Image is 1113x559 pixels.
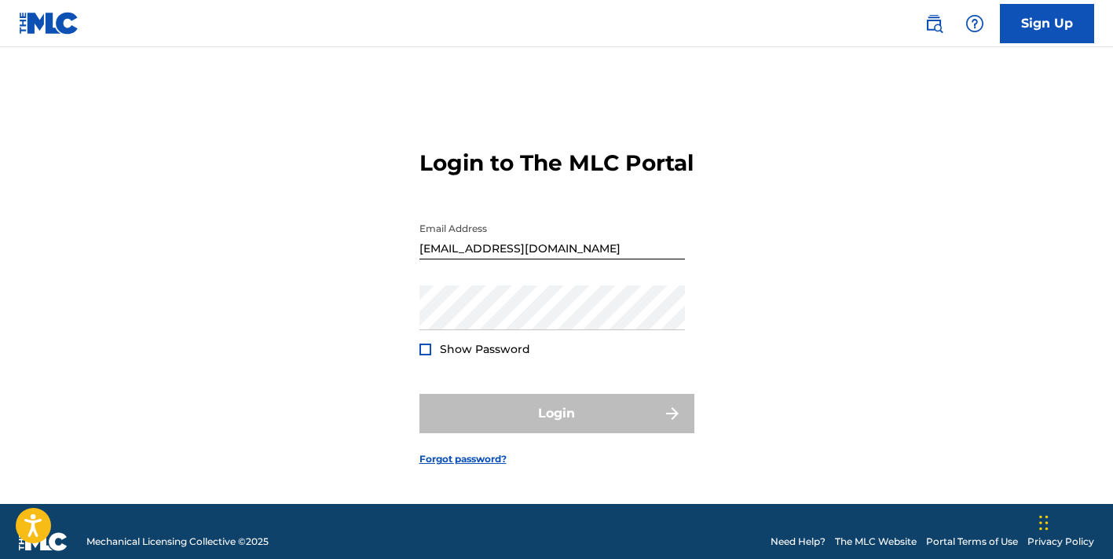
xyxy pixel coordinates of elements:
a: Privacy Policy [1027,535,1094,549]
iframe: Chat Widget [1034,484,1113,559]
h3: Login to The MLC Portal [419,149,694,177]
span: Show Password [440,342,530,356]
a: Need Help? [771,535,826,549]
img: help [965,14,984,33]
div: Help [959,8,990,39]
a: Public Search [918,8,950,39]
img: MLC Logo [19,12,79,35]
a: Portal Terms of Use [926,535,1018,549]
img: search [924,14,943,33]
span: Mechanical Licensing Collective © 2025 [86,535,269,549]
img: logo [19,532,68,551]
a: Sign Up [1000,4,1094,43]
a: Forgot password? [419,452,507,466]
div: Drag [1039,499,1049,546]
a: The MLC Website [835,535,917,549]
